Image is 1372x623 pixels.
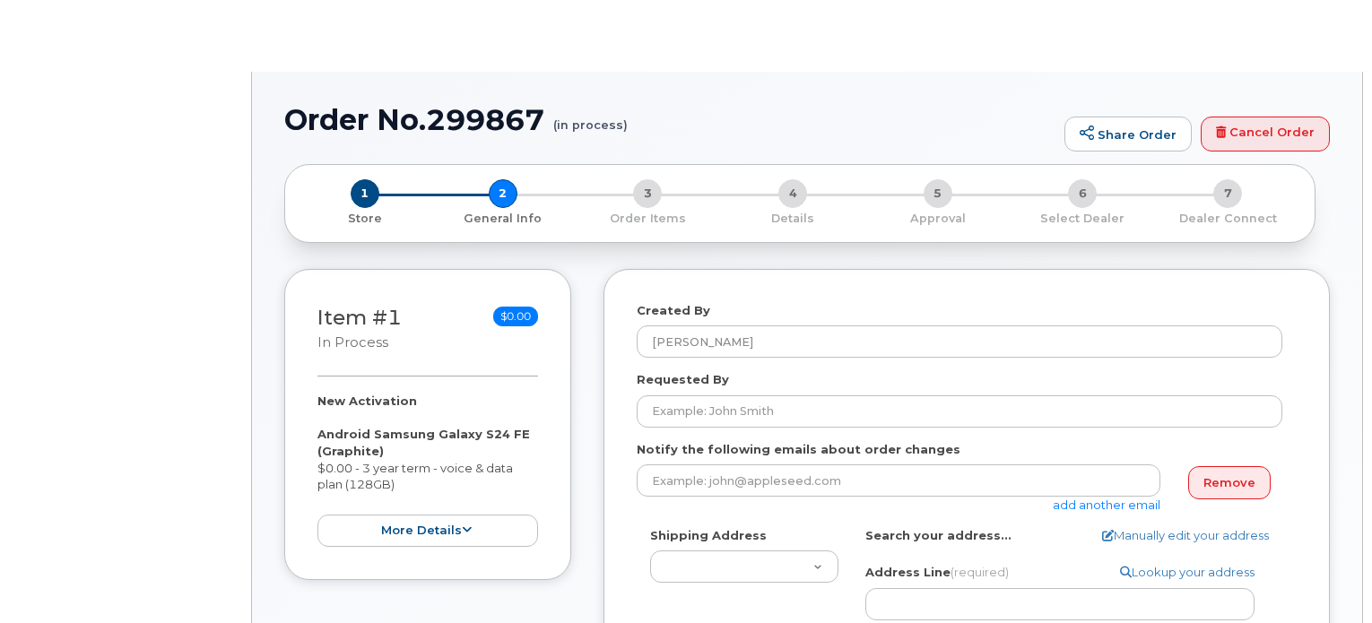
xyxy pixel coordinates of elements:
[1053,498,1160,512] a: add another email
[351,179,379,208] span: 1
[637,441,960,458] label: Notify the following emails about order changes
[1120,564,1255,581] a: Lookup your address
[865,564,1009,581] label: Address Line
[300,208,430,227] a: 1 Store
[493,307,538,326] span: $0.00
[317,334,388,350] small: in process
[637,395,1282,428] input: Example: John Smith
[650,527,767,544] label: Shipping Address
[317,427,530,458] strong: Android Samsung Galaxy S24 FE (Graphite)
[284,104,1055,135] h1: Order No.299867
[553,104,628,132] small: (in process)
[317,307,402,352] h3: Item #1
[317,393,538,547] div: $0.00 - 3 year term - voice & data plan (128GB)
[637,371,729,388] label: Requested By
[307,211,423,227] p: Store
[1201,117,1330,152] a: Cancel Order
[317,515,538,548] button: more details
[865,527,1012,544] label: Search your address...
[637,302,710,319] label: Created By
[1102,527,1269,544] a: Manually edit your address
[1064,117,1192,152] a: Share Order
[951,565,1009,579] span: (required)
[317,394,417,408] strong: New Activation
[637,464,1160,497] input: Example: john@appleseed.com
[1188,466,1271,499] a: Remove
